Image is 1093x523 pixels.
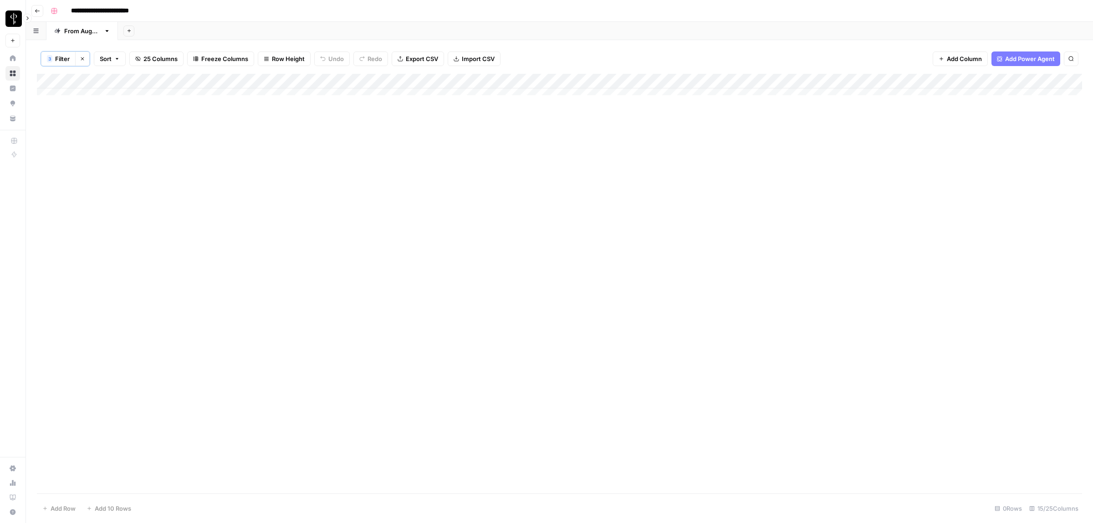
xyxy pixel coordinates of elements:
span: 3 [48,55,51,62]
span: 25 Columns [143,54,178,63]
button: Add Power Agent [991,51,1060,66]
div: From [DATE] [64,26,100,36]
button: Help + Support [5,505,20,519]
span: Add Power Agent [1005,54,1055,63]
span: Export CSV [406,54,438,63]
a: Opportunities [5,96,20,111]
span: Import CSV [462,54,495,63]
span: Filter [55,54,70,63]
button: Freeze Columns [187,51,254,66]
a: From [DATE] [46,22,118,40]
button: Undo [314,51,350,66]
span: Add 10 Rows [95,504,131,513]
button: Export CSV [392,51,444,66]
button: Import CSV [448,51,501,66]
button: Sort [94,51,126,66]
a: Browse [5,66,20,81]
div: 15/25 Columns [1026,501,1082,516]
span: Row Height [272,54,305,63]
div: 0 Rows [991,501,1026,516]
span: Freeze Columns [201,54,248,63]
button: 25 Columns [129,51,184,66]
button: Redo [353,51,388,66]
img: LP Production Workloads Logo [5,10,22,27]
span: Add Column [947,54,982,63]
a: Learning Hub [5,490,20,505]
a: Usage [5,476,20,490]
a: Settings [5,461,20,476]
button: Workspace: LP Production Workloads [5,7,20,30]
span: Sort [100,54,112,63]
div: 3 [47,55,52,62]
button: Row Height [258,51,311,66]
button: Add 10 Rows [81,501,137,516]
button: Add Column [933,51,988,66]
button: 3Filter [41,51,75,66]
button: Add Row [37,501,81,516]
a: Home [5,51,20,66]
a: Your Data [5,111,20,126]
span: Redo [368,54,382,63]
span: Undo [328,54,344,63]
a: Insights [5,81,20,96]
span: Add Row [51,504,76,513]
